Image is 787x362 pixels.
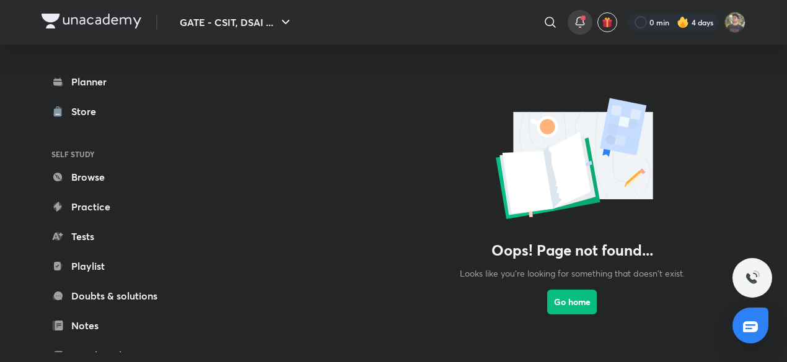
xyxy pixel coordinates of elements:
[745,270,760,285] img: ttu
[724,12,745,33] img: Ved prakash
[42,69,185,94] a: Planner
[491,241,653,259] h3: Oops! Page not found...
[42,144,185,165] h6: SELF STUDY
[458,94,686,226] img: error
[42,254,185,278] a: Playlist
[597,12,617,32] button: avatar
[42,194,185,219] a: Practice
[42,99,185,124] a: Store
[42,224,185,249] a: Tests
[42,14,141,28] img: Company Logo
[547,290,597,314] button: Go home
[42,313,185,338] a: Notes
[42,283,185,308] a: Doubts & solutions
[42,165,185,189] a: Browse
[42,14,141,32] a: Company Logo
[460,267,685,280] p: Looks like you're looking for something that doesn't exist.
[71,104,103,119] div: Store
[172,10,301,35] button: GATE - CSIT, DSAI ...
[602,17,613,28] img: avatar
[547,280,597,347] a: Go home
[677,16,689,28] img: streak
